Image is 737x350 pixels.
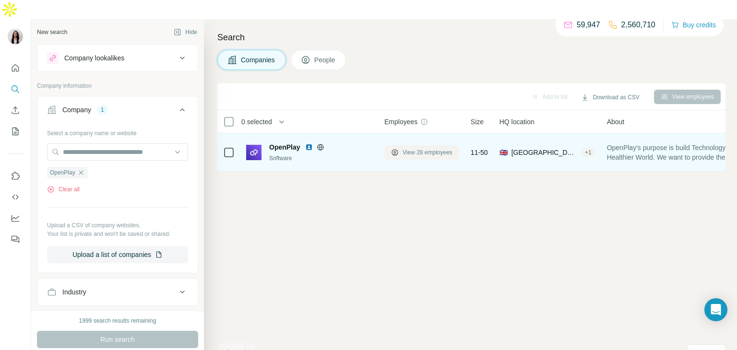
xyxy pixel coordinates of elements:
[8,167,23,185] button: Use Surfe on LinkedIn
[8,81,23,98] button: Search
[384,117,417,127] span: Employees
[269,154,373,163] div: Software
[621,19,655,31] p: 2,560,710
[8,59,23,77] button: Quick start
[269,142,300,152] span: OpenPlay
[8,231,23,248] button: Feedback
[471,148,488,157] span: 11-50
[50,168,75,177] span: OpenPlay
[37,28,67,36] div: New search
[581,148,595,157] div: + 1
[314,55,336,65] span: People
[8,210,23,227] button: Dashboard
[403,148,452,157] span: View 28 employees
[511,148,577,157] span: [GEOGRAPHIC_DATA], [GEOGRAPHIC_DATA], [GEOGRAPHIC_DATA]
[37,47,198,70] button: Company lookalikes
[499,117,535,127] span: HQ location
[167,25,204,39] button: Hide
[671,18,716,32] button: Buy credits
[8,102,23,119] button: Enrich CSV
[241,55,276,65] span: Companies
[47,246,188,263] button: Upload a list of companies
[47,125,188,138] div: Select a company name or website
[8,188,23,206] button: Use Surfe API
[246,145,262,160] img: Logo of OpenPlay
[607,117,625,127] span: About
[37,280,198,303] button: Industry
[577,19,600,31] p: 59,947
[8,123,23,140] button: My lists
[47,185,80,194] button: Clear all
[62,287,86,297] div: Industry
[62,105,91,115] div: Company
[37,82,198,90] p: Company information
[241,117,272,127] span: 0 selected
[471,117,484,127] span: Size
[574,90,646,105] button: Download as CSV
[64,53,124,63] div: Company lookalikes
[37,98,198,125] button: Company1
[8,29,23,44] img: Avatar
[305,143,313,151] img: LinkedIn logo
[47,230,188,238] p: Your list is private and won't be saved or shared.
[499,148,508,157] span: 🇬🇧
[97,105,108,114] div: 1
[704,298,727,321] div: Open Intercom Messenger
[47,221,188,230] p: Upload a CSV of company websites.
[79,316,156,325] div: 1999 search results remaining
[217,31,725,44] h4: Search
[384,145,459,160] button: View 28 employees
